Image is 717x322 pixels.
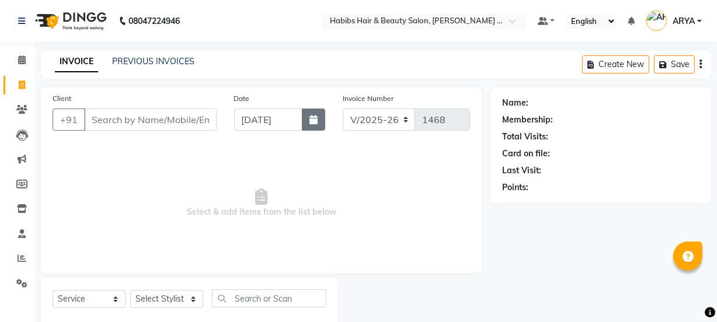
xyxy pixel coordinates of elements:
input: Search by Name/Mobile/Email/Code [84,108,217,131]
button: Create New [582,55,649,73]
b: 08047224946 [128,5,180,37]
div: Membership: [502,114,553,126]
div: Last Visit: [502,164,541,177]
img: ARYA [646,10,667,31]
div: Card on file: [502,148,550,160]
div: Name: [502,97,528,109]
button: Save [654,55,695,73]
span: Select & add items from the list below [53,145,470,261]
div: Total Visits: [502,131,548,143]
label: Client [53,93,71,104]
span: ARYA [673,15,695,27]
label: Date [234,93,250,104]
button: +91 [53,108,85,131]
label: Invoice Number [343,93,394,104]
img: logo [30,5,110,37]
div: Points: [502,181,528,194]
input: Search or Scan [212,289,326,307]
a: INVOICE [55,51,98,72]
a: PREVIOUS INVOICES [112,56,194,66]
